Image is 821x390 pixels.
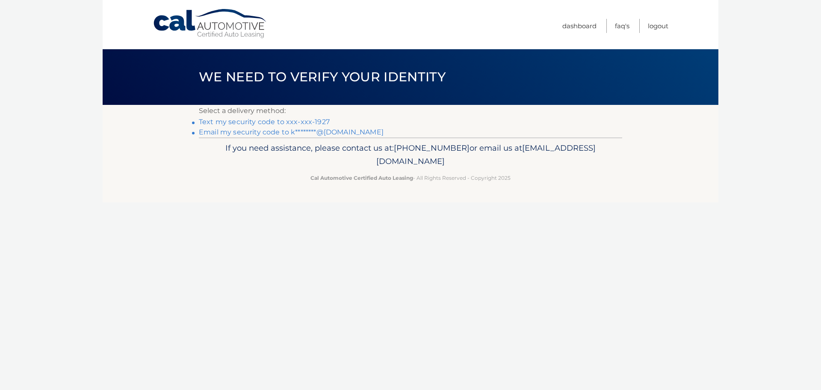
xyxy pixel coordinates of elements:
a: FAQ's [615,19,629,33]
p: - All Rights Reserved - Copyright 2025 [204,173,617,182]
a: Text my security code to xxx-xxx-1927 [199,118,330,126]
p: Select a delivery method: [199,105,622,117]
span: We need to verify your identity [199,69,446,85]
a: Logout [648,19,668,33]
strong: Cal Automotive Certified Auto Leasing [310,175,413,181]
a: Email my security code to k********@[DOMAIN_NAME] [199,128,384,136]
a: Cal Automotive [153,9,268,39]
p: If you need assistance, please contact us at: or email us at [204,141,617,169]
span: [PHONE_NUMBER] [394,143,470,153]
a: Dashboard [562,19,597,33]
